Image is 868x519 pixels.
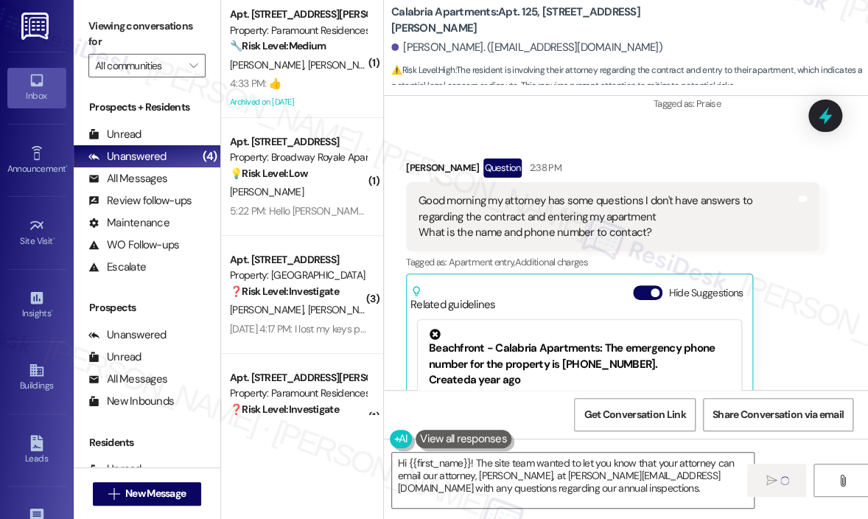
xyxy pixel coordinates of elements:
div: Archived on [DATE] [228,93,368,111]
div: 2:38 PM [525,160,561,175]
span: • [53,234,55,244]
span: Praise [696,97,721,110]
i:  [837,475,848,487]
div: [PERSON_NAME] [406,159,819,182]
div: Escalate [88,259,146,275]
div: Question [483,159,522,177]
div: Apt. [STREET_ADDRESS] [230,252,366,268]
div: Unread [88,461,141,477]
strong: ❓ Risk Level: Investigate [230,285,339,298]
div: Unanswered [88,149,167,164]
div: New Inbounds [88,394,174,409]
div: Property: Paramount Residences [230,23,366,38]
div: [PERSON_NAME]. ([EMAIL_ADDRESS][DOMAIN_NAME]) [391,40,662,55]
div: [DATE] 4:17 PM: I lost my keys please check some one turn in thank you [230,322,529,335]
div: WO Follow-ups [88,237,179,253]
span: • [66,161,68,172]
div: Apt. [STREET_ADDRESS][PERSON_NAME] [230,370,366,386]
div: 4:33 PM: 👍 [230,77,281,90]
div: Property: [GEOGRAPHIC_DATA] [230,268,366,283]
div: Residents [74,435,220,450]
div: 5:22 PM: Hello [PERSON_NAME], this is [PERSON_NAME]. I spoke to [PERSON_NAME] already. Thank you [230,204,673,217]
a: Inbox [7,68,66,108]
div: Created a year ago [429,372,730,388]
div: Beachfront - Calabria Apartments: The emergency phone number for the property is [PHONE_NUMBER]. [429,329,730,372]
span: Get Conversation Link [584,407,685,422]
i:  [108,488,119,500]
span: Share Conversation via email [713,407,844,422]
div: Apt. [STREET_ADDRESS][PERSON_NAME] [230,7,366,22]
div: Property: Broadway Royale Apartments [230,150,366,165]
strong: 💡 Risk Level: Low [230,167,308,180]
div: Maintenance [88,215,169,231]
span: New Message [125,486,186,501]
strong: ❓ Risk Level: Investigate [230,403,339,416]
div: Tagged as: [654,93,857,114]
span: Apartment entry , [449,256,515,268]
div: All Messages [88,171,167,187]
button: Get Conversation Link [574,398,695,431]
button: New Message [93,482,202,506]
i:  [189,60,197,72]
div: Apt. [STREET_ADDRESS] [230,134,366,150]
span: Additional charges [515,256,588,268]
div: Good morning my attorney has some questions I don't have answers to regarding the contract and en... [419,193,796,240]
strong: 🔧 Risk Level: Medium [230,39,326,52]
span: [PERSON_NAME] [230,185,304,198]
div: Unanswered [88,327,167,343]
label: Viewing conversations for [88,15,206,54]
a: Leads [7,431,66,470]
a: Insights • [7,285,66,325]
textarea: Hi {{first_name}}! The site team wanted to let you know that your attorney can email our attorney... [392,453,754,508]
div: Prospects [74,300,220,316]
div: Property: Paramount Residences [230,386,366,401]
div: (4) [199,145,220,168]
div: All Messages [88,372,167,387]
b: Calabria Apartments: Apt. 125, [STREET_ADDRESS][PERSON_NAME] [391,4,686,36]
input: All communities [95,54,182,77]
strong: ⚠️ Risk Level: High [391,64,455,76]
span: [PERSON_NAME] [230,58,308,72]
span: [PERSON_NAME] [308,303,386,316]
img: ResiDesk Logo [21,13,52,40]
span: [PERSON_NAME] [230,303,308,316]
div: Unread [88,349,141,365]
i:  [766,475,777,487]
div: Prospects + Residents [74,100,220,115]
a: Buildings [7,358,66,397]
a: Site Visit • [7,213,66,253]
div: Tagged as: [406,251,819,273]
button: Share Conversation via email [703,398,853,431]
div: Unread [88,127,141,142]
div: Review follow-ups [88,193,192,209]
label: Hide Suggestions [668,285,743,301]
span: [PERSON_NAME] [308,58,382,72]
span: : The resident is involving their attorney regarding the contract and entry to their apartment, w... [391,63,868,94]
span: • [51,306,53,316]
div: Related guidelines [410,285,496,313]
